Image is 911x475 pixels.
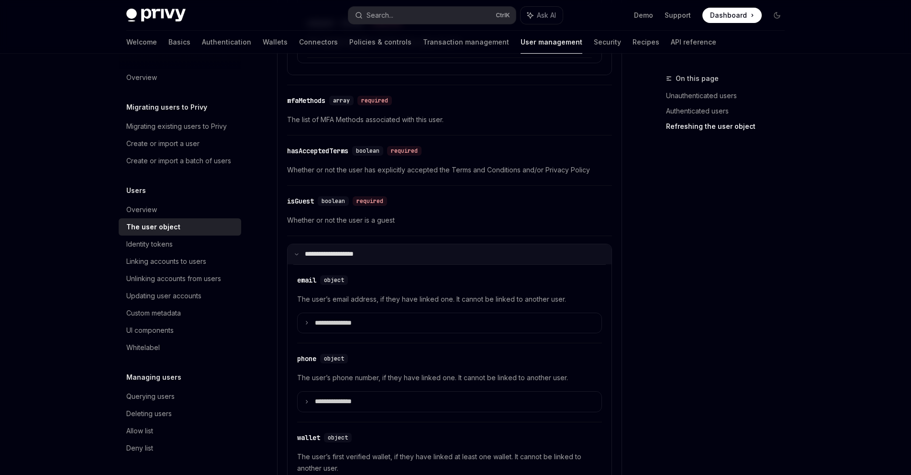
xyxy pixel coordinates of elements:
a: Recipes [633,31,659,54]
div: required [357,96,392,105]
a: The user object [119,218,241,236]
div: required [387,146,422,156]
div: required [353,196,387,206]
a: Authenticated users [666,103,792,119]
span: The user’s phone number, if they have linked one. It cannot be linked to another user. [297,372,602,384]
a: Demo [634,11,653,20]
a: UI components [119,322,241,339]
a: Basics [168,31,190,54]
h5: Migrating users to Privy [126,102,207,113]
div: Deleting users [126,408,172,419]
span: Dashboard [710,11,747,20]
span: object [324,276,344,284]
a: Unlinking accounts from users [119,270,241,287]
a: Overview [119,69,241,86]
a: Updating user accounts [119,287,241,305]
button: Ask AI [521,7,563,24]
img: dark logo [126,9,186,22]
a: Identity tokens [119,236,241,253]
a: Overview [119,201,241,218]
a: Support [665,11,691,20]
a: Migrating existing users to Privy [119,118,241,135]
span: Whether or not the user is a guest [287,215,612,226]
h5: Managing users [126,372,181,383]
a: Security [594,31,621,54]
a: Wallets [263,31,288,54]
a: Authentication [202,31,251,54]
a: Custom metadata [119,305,241,322]
a: Refreshing the user object [666,119,792,134]
button: Toggle dark mode [769,8,785,23]
a: Create or import a batch of users [119,152,241,170]
div: Create or import a batch of users [126,155,231,167]
div: Overview [126,204,157,215]
span: The user’s email address, if they have linked one. It cannot be linked to another user. [297,294,602,305]
span: Ask AI [537,11,556,20]
div: Overview [126,72,157,83]
div: email [297,275,316,285]
div: Search... [367,10,393,21]
div: Deny list [126,442,153,454]
a: Transaction management [423,31,509,54]
a: Querying users [119,388,241,405]
a: Policies & controls [349,31,411,54]
div: hasAcceptedTerms [287,146,348,156]
a: Unauthenticated users [666,88,792,103]
span: On this page [676,73,719,84]
span: object [328,434,348,441]
div: UI components [126,325,174,336]
span: boolean [356,147,379,155]
div: Migrating existing users to Privy [126,121,227,132]
div: wallet [297,433,320,442]
span: The user’s first verified wallet, if they have linked at least one wallet. It cannot be linked to... [297,451,602,474]
span: Ctrl K [496,11,510,19]
a: Connectors [299,31,338,54]
div: The user object [126,221,180,233]
a: Create or import a user [119,135,241,152]
span: Whether or not the user has explicitly accepted the Terms and Conditions and/or Privacy Policy [287,164,612,176]
a: Welcome [126,31,157,54]
span: object [324,355,344,362]
div: phone [297,354,316,363]
a: Linking accounts to users [119,253,241,270]
a: API reference [671,31,716,54]
div: Identity tokens [126,238,173,250]
span: The list of MFA Methods associated with this user. [287,114,612,125]
a: Whitelabel [119,339,241,356]
div: Querying users [126,391,175,402]
div: Linking accounts to users [126,256,206,267]
a: Deny list [119,440,241,457]
a: Deleting users [119,405,241,422]
div: Unlinking accounts from users [126,273,221,284]
div: isGuest [287,196,314,206]
span: array [333,97,350,104]
div: Allow list [126,425,153,437]
div: Custom metadata [126,307,181,319]
div: Create or import a user [126,138,200,149]
a: User management [521,31,582,54]
a: Dashboard [702,8,762,23]
a: Allow list [119,422,241,440]
h5: Users [126,185,146,196]
div: Whitelabel [126,342,160,353]
div: Updating user accounts [126,290,201,302]
button: Search...CtrlK [348,7,516,24]
div: mfaMethods [287,96,325,105]
span: boolean [322,197,345,205]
